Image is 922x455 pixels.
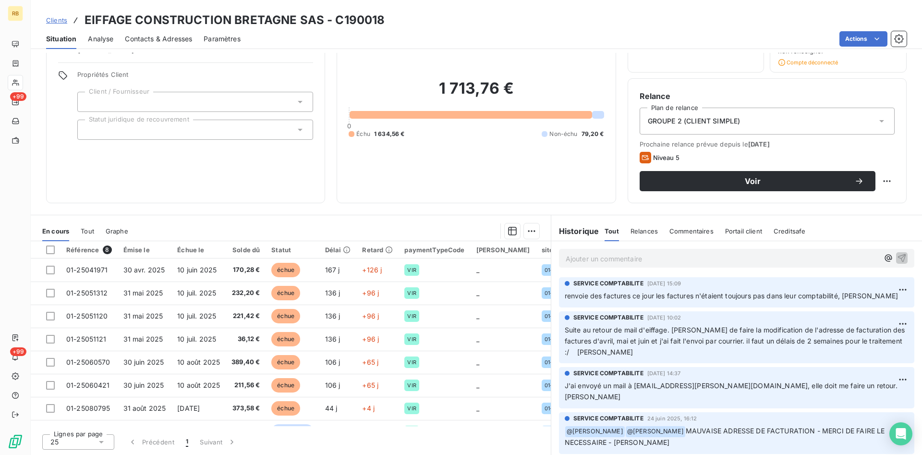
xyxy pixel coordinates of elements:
span: 10 juil. 2025 [177,289,216,297]
span: @ [PERSON_NAME] [626,426,685,437]
span: 36,12 € [231,334,260,344]
span: Suite au retour de mail d'eiffage. [PERSON_NAME] de faire la modification de l'adresse de factura... [565,326,907,356]
span: 211,56 € [231,381,260,390]
span: 10 juin 2025 [177,266,217,274]
span: 01-25051312 [66,289,108,297]
span: 01-25060421 [66,381,110,389]
span: 01-B01 [545,290,561,296]
span: échue [271,401,300,416]
span: 167 j [325,266,340,274]
img: Logo LeanPay [8,434,23,449]
span: Propriétés Client [77,71,313,84]
span: 30 juin 2025 [123,358,164,366]
span: Portail client [725,227,762,235]
span: 136 j [325,312,340,320]
span: 0 [347,122,351,130]
span: 1 [186,437,188,447]
span: 01-25051121 [66,335,107,343]
div: [PERSON_NAME] [476,246,530,254]
span: +65 j [362,381,378,389]
span: 01-25060570 [66,358,110,366]
span: 170,28 € [231,265,260,275]
span: échue [271,309,300,323]
span: VIR [407,313,416,319]
span: 31 août 2025 [123,404,166,412]
span: Creditsafe [774,227,806,235]
span: Contacts & Adresses [125,34,192,44]
h6: Relance [640,90,895,102]
span: 31 mai 2025 [123,289,163,297]
span: [DATE] 10:02 [647,315,681,320]
input: Ajouter une valeur [85,98,93,106]
span: _ [476,266,479,274]
span: 44 j [325,404,338,412]
span: 01-25041971 [66,266,108,274]
div: siteCode [542,246,570,254]
div: Statut [271,246,313,254]
span: Graphe [106,227,128,235]
span: [DATE] [177,404,200,412]
button: Précédent [122,432,180,452]
span: Tout [605,227,619,235]
span: 106 j [325,358,340,366]
span: 01-25051120 [66,312,108,320]
div: Émise le [123,246,166,254]
span: VIR [407,359,416,365]
span: SERVICE COMPTABILITE [573,313,643,322]
span: Prochaine relance prévue depuis le [640,140,895,148]
span: 389,40 € [231,357,260,367]
span: 1 634,56 € [374,130,405,138]
div: RB [8,6,23,21]
span: 10 août 2025 [177,358,220,366]
span: VIR [407,406,416,411]
span: VIR [407,382,416,388]
h6: Historique [551,225,599,237]
span: Situation [46,34,76,44]
span: MAUVAISE ADRESSE DE FACTURATION - MERCI DE FAIRE LE NECESSAIRE - [PERSON_NAME] [565,427,887,446]
span: SERVICE COMPTABILITE [573,279,643,288]
span: échue [271,286,300,300]
span: _ [476,358,479,366]
button: Suivant [194,432,243,452]
span: _ [476,335,479,343]
span: GROUPE 2 (CLIENT SIMPLE) [648,116,740,126]
span: Analyse [88,34,113,44]
span: renvoie des factures ce jour les factures n'étaient toujours pas dans leur comptabilité, [PERSON_... [565,292,898,300]
span: J'ai envoyé un mail à [EMAIL_ADDRESS][PERSON_NAME][DOMAIN_NAME], elle doit me faire un retour. [P... [565,381,899,401]
span: Voir [651,177,854,185]
span: Paramètres [204,34,241,44]
span: VIR [407,267,416,273]
span: VIR [407,336,416,342]
div: Solde dû [231,246,260,254]
span: 8 [103,246,111,254]
span: @ [PERSON_NAME] [565,426,625,437]
span: 232,20 € [231,288,260,298]
span: +96 j [362,289,379,297]
span: échue [271,378,300,393]
span: Tout [81,227,94,235]
div: Délai [325,246,351,254]
span: échue [271,332,300,346]
span: +96 j [362,335,379,343]
h2: 1 713,76 € [349,79,604,108]
span: +126 j [362,266,382,274]
span: [DATE] [748,140,770,148]
span: 136 j [325,289,340,297]
h3: EIFFAGE CONSTRUCTION BRETAGNE SAS - C190018 [85,12,385,29]
span: Relances [631,227,658,235]
span: 106 j [325,381,340,389]
span: _ [476,289,479,297]
span: 01-B01 [545,406,561,411]
span: 30 avr. 2025 [123,266,165,274]
span: 25 [50,437,59,447]
span: échue [271,355,300,369]
input: Ajouter une valeur [85,125,93,134]
span: SERVICE COMPTABILITE [573,369,643,378]
span: En cours [42,227,69,235]
span: 30 juin 2025 [123,381,164,389]
span: 31 mai 2025 [123,312,163,320]
span: 01-25080795 [66,404,110,412]
span: Compte déconnecté [778,59,838,66]
span: Non-échu [549,130,577,138]
span: _ [476,381,479,389]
